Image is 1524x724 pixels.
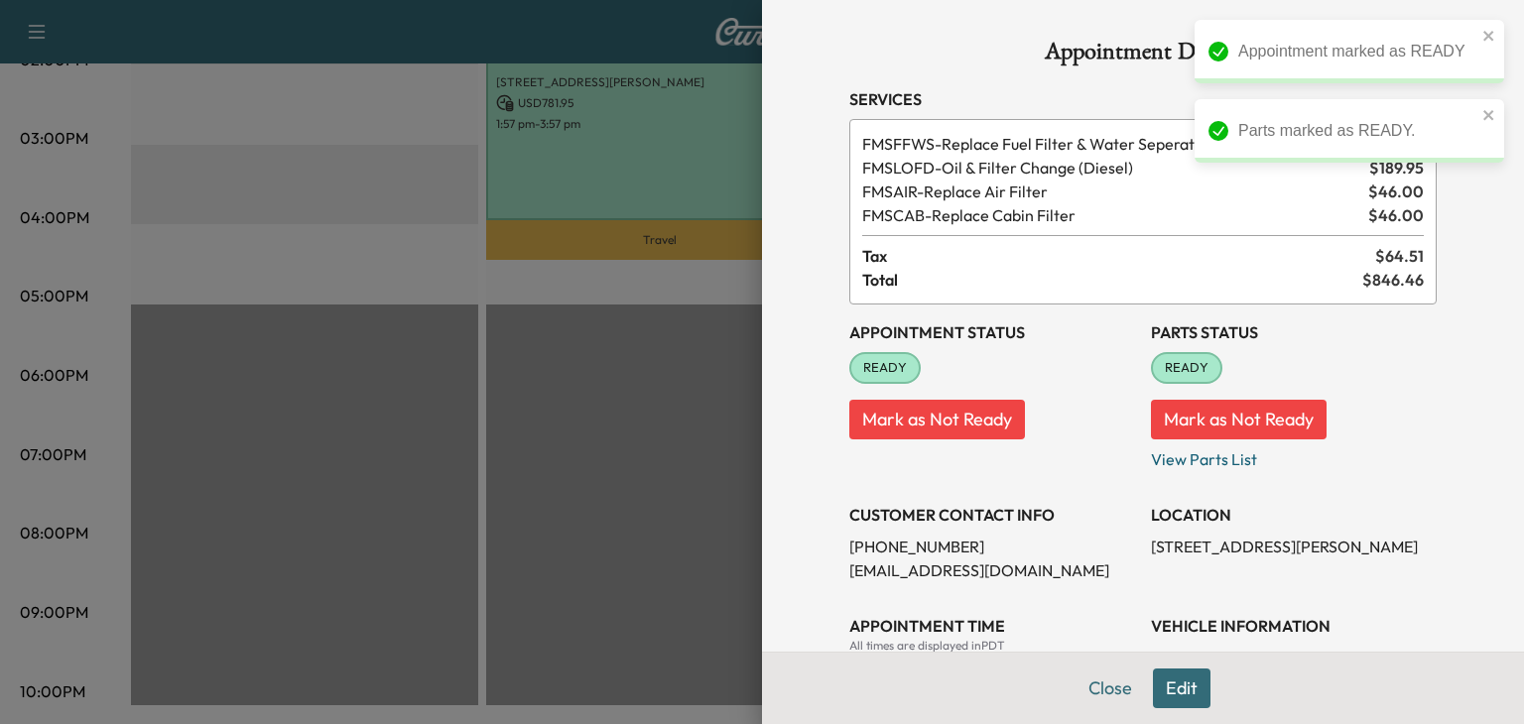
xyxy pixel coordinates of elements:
[1362,268,1424,292] span: $ 846.46
[1151,320,1437,344] h3: Parts Status
[1153,668,1210,708] button: Edit
[1151,400,1327,439] button: Mark as Not Ready
[862,203,1360,227] span: Replace Cabin Filter
[849,40,1437,71] h1: Appointment Details
[862,268,1362,292] span: Total
[1151,646,1437,669] p: 2020 Ram 2500
[1238,119,1476,143] div: Parts marked as READY.
[849,503,1135,527] h3: CUSTOMER CONTACT INFO
[849,320,1135,344] h3: Appointment Status
[849,87,1437,111] h3: Services
[862,244,1375,268] span: Tax
[1076,668,1145,708] button: Close
[1238,40,1476,63] div: Appointment marked as READY
[1368,203,1424,227] span: $ 46.00
[862,156,1361,180] span: Oil & Filter Change (Diesel)
[1375,244,1424,268] span: $ 64.51
[849,614,1135,638] h3: APPOINTMENT TIME
[849,638,1135,654] div: All times are displayed in PDT
[862,132,1348,156] span: Replace Fuel Filter & Water Seperator
[1151,535,1437,558] p: [STREET_ADDRESS][PERSON_NAME]
[1368,180,1424,203] span: $ 46.00
[1151,503,1437,527] h3: LOCATION
[862,180,1360,203] span: Replace Air Filter
[849,400,1025,439] button: Mark as Not Ready
[1482,28,1496,44] button: close
[849,558,1135,582] p: [EMAIL_ADDRESS][DOMAIN_NAME]
[849,535,1135,558] p: [PHONE_NUMBER]
[1153,358,1220,378] span: READY
[1482,107,1496,123] button: close
[1151,439,1437,471] p: View Parts List
[851,358,919,378] span: READY
[1151,614,1437,638] h3: VEHICLE INFORMATION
